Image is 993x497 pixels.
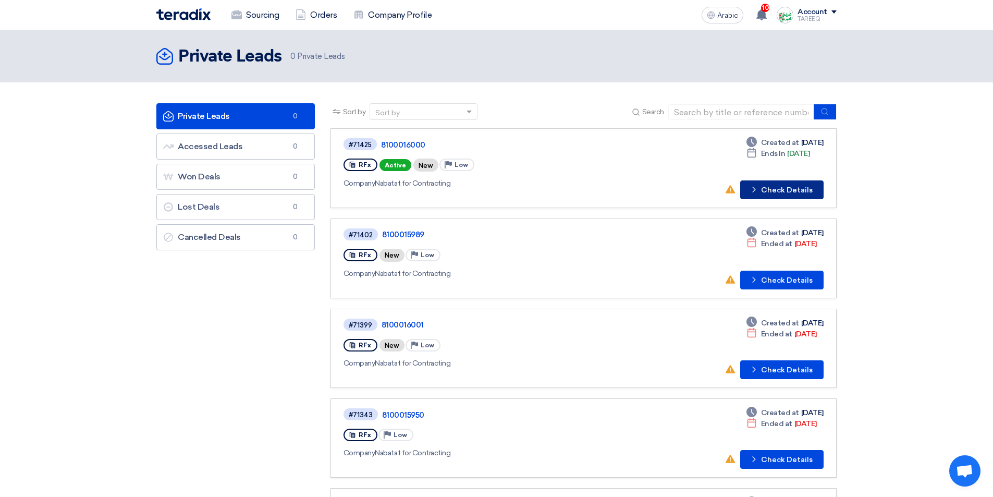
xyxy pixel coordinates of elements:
font: [DATE] [794,239,817,248]
font: Check Details [761,186,813,195]
font: Company [344,359,375,368]
a: 8100016001 [382,320,642,330]
font: Low [421,342,434,349]
font: Lost Deals [178,202,219,212]
font: Ended at [761,239,792,248]
font: 0 [293,112,298,120]
img: Screenshot___1727703618088.png [777,7,793,23]
font: Ended at [761,330,792,338]
button: Arabic [702,7,743,23]
a: Private Leads0 [156,103,315,129]
a: Lost Deals0 [156,194,315,220]
font: Sort by [375,108,400,117]
font: Sort by [343,107,366,116]
font: RFx [359,251,371,259]
font: Company [344,269,375,278]
font: Orders [310,10,337,20]
font: Check Details [761,455,813,464]
font: Low [421,251,434,259]
font: Arabic [717,11,738,20]
font: Company [344,179,375,188]
font: RFx [359,342,371,349]
font: Private Leads [178,111,230,121]
font: 8100016001 [382,320,424,330]
font: #71425 [349,141,372,149]
font: #71343 [349,411,373,419]
a: Accessed Leads0 [156,134,315,160]
font: Cancelled Deals [178,232,241,242]
font: Check Details [761,276,813,285]
button: Check Details [740,180,824,199]
font: [DATE] [801,138,824,147]
a: Sourcing [223,4,287,27]
font: New [385,342,399,349]
button: Check Details [740,360,824,379]
font: Search [642,107,664,116]
font: RFx [359,431,371,439]
font: Accessed Leads [178,141,242,151]
font: 0 [290,52,296,61]
font: RFx [359,161,371,168]
font: 8100015989 [382,230,424,239]
a: 8100015950 [382,410,643,420]
font: 0 [293,233,298,241]
font: Nabatat for Contracting [375,269,450,278]
div: Open chat [949,455,980,487]
font: New [385,252,399,260]
font: [DATE] [801,228,824,237]
input: Search by title or reference number [668,104,814,120]
font: New [419,162,433,169]
font: Low [394,431,407,439]
font: Private Leads [297,52,345,61]
font: Sourcing [246,10,279,20]
font: [DATE] [794,330,817,338]
font: Created at [761,228,799,237]
a: Orders [287,4,345,27]
font: Account [798,7,827,16]
font: 0 [293,142,298,150]
font: #71399 [349,321,372,329]
font: Ended at [761,419,792,428]
font: Created at [761,319,799,328]
font: [DATE] [801,319,824,328]
font: Created at [761,408,799,417]
button: Check Details [740,450,824,469]
img: Teradix logo [156,8,211,20]
font: Check Details [761,366,813,374]
font: Nabatat for Contracting [375,179,450,188]
font: Ends In [761,149,786,158]
font: Company Profile [368,10,432,20]
font: Nabatat for Contracting [375,448,450,457]
font: Won Deals [178,172,220,181]
a: 8100016000 [381,140,642,150]
font: #71402 [349,231,373,239]
font: [DATE] [794,419,817,428]
font: 10 [762,4,769,11]
a: Won Deals0 [156,164,315,190]
font: Low [455,161,468,168]
font: Created at [761,138,799,147]
a: 8100015989 [382,230,643,239]
font: 8100015950 [382,410,424,420]
font: 0 [293,173,298,180]
font: Company [344,448,375,457]
font: 0 [293,203,298,211]
font: Active [385,162,406,169]
font: Nabatat for Contracting [375,359,450,368]
font: 8100016000 [381,140,425,150]
font: TAREEQ [798,16,820,22]
button: Check Details [740,271,824,289]
a: Cancelled Deals0 [156,224,315,250]
font: [DATE] [787,149,810,158]
font: [DATE] [801,408,824,417]
font: Private Leads [178,49,282,65]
